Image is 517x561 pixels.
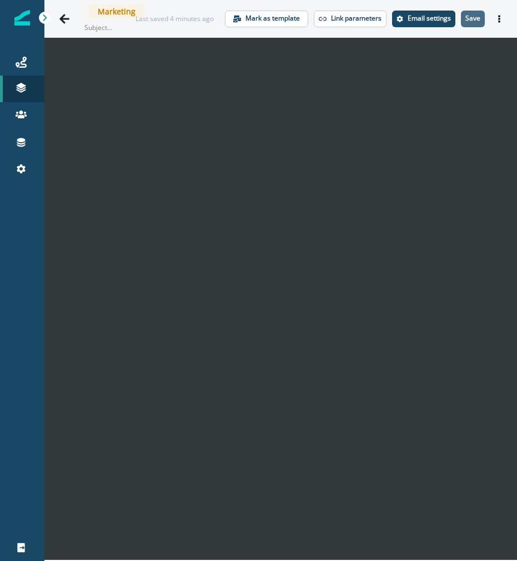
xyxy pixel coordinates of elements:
[245,14,300,22] p: Mark as template
[135,14,214,24] div: Last saved 4 minutes ago
[314,11,387,27] button: Link parameters
[465,14,480,22] p: Save
[84,18,113,33] p: Subject: The Clay Team Wants to Send You a Gift!
[225,11,308,27] button: Mark as template
[392,11,455,27] button: Settings
[89,4,144,18] span: Marketing
[331,14,382,22] p: Link parameters
[408,14,451,22] p: Email settings
[14,10,30,26] img: Inflection
[490,11,508,27] button: Actions
[461,11,485,27] button: Save
[53,8,76,30] button: Go back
